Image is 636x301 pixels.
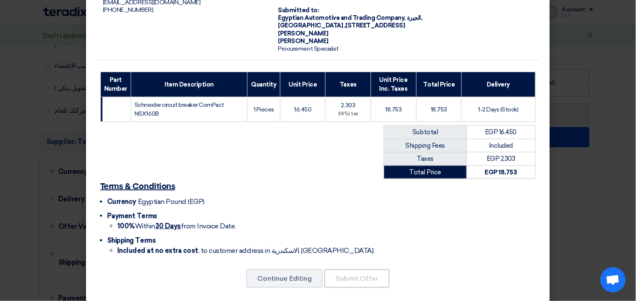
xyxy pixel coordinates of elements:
[155,222,181,230] u: 30 Days
[489,142,513,149] span: Included
[601,267,626,293] div: Open chat
[100,182,175,191] u: Terms & Conditions
[416,72,461,97] th: Total Price
[135,101,224,117] span: Schneider circuit breaker ComPact NSX160B
[107,236,156,244] span: Shipping Terms
[384,165,467,179] td: Total Price
[278,14,423,37] span: الجيزة, [GEOGRAPHIC_DATA] ,[STREET_ADDRESS][PERSON_NAME]
[384,139,467,152] td: Shipping Fees
[462,72,536,97] th: Delivery
[107,212,157,220] span: Payment Terms
[385,106,402,113] span: 18,753
[478,106,519,113] span: 1-2 Days (Stock)
[324,269,390,288] button: Submit Offer
[485,168,517,176] strong: EGP 18,753
[278,7,319,14] strong: Submitted to:
[487,155,515,163] span: EGP 2,303
[384,126,467,139] td: Subtotal
[117,247,198,255] strong: Included at no extra cost
[117,222,236,230] span: Within from Invoice Date.
[246,269,323,288] button: Continue Editing
[278,45,339,52] span: Procurement Specialist
[103,6,153,14] span: [PHONE_NUMBER]
[329,111,367,118] div: (14%) tax
[326,72,371,97] th: Taxes
[248,72,280,97] th: Quantity
[117,246,536,256] li: , to customer address in الاسكندرية, [GEOGRAPHIC_DATA]
[138,198,205,206] span: Egyptian Pound (EGP)
[431,106,447,113] span: 18,753
[131,72,248,97] th: Item Description
[253,106,274,113] span: 1 Pieces
[117,222,135,230] strong: 100%
[294,106,311,113] span: 16,450
[278,38,329,45] span: [PERSON_NAME]
[107,198,136,206] span: Currency
[371,72,417,97] th: Unit Price Inc. Taxes
[467,126,536,139] td: EGP 16,450
[280,72,326,97] th: Unit Price
[278,14,406,22] span: Egyptian Automotive and Trading Company,
[384,152,467,166] td: Taxes
[101,72,131,97] th: Part Number
[341,102,356,109] span: 2,303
